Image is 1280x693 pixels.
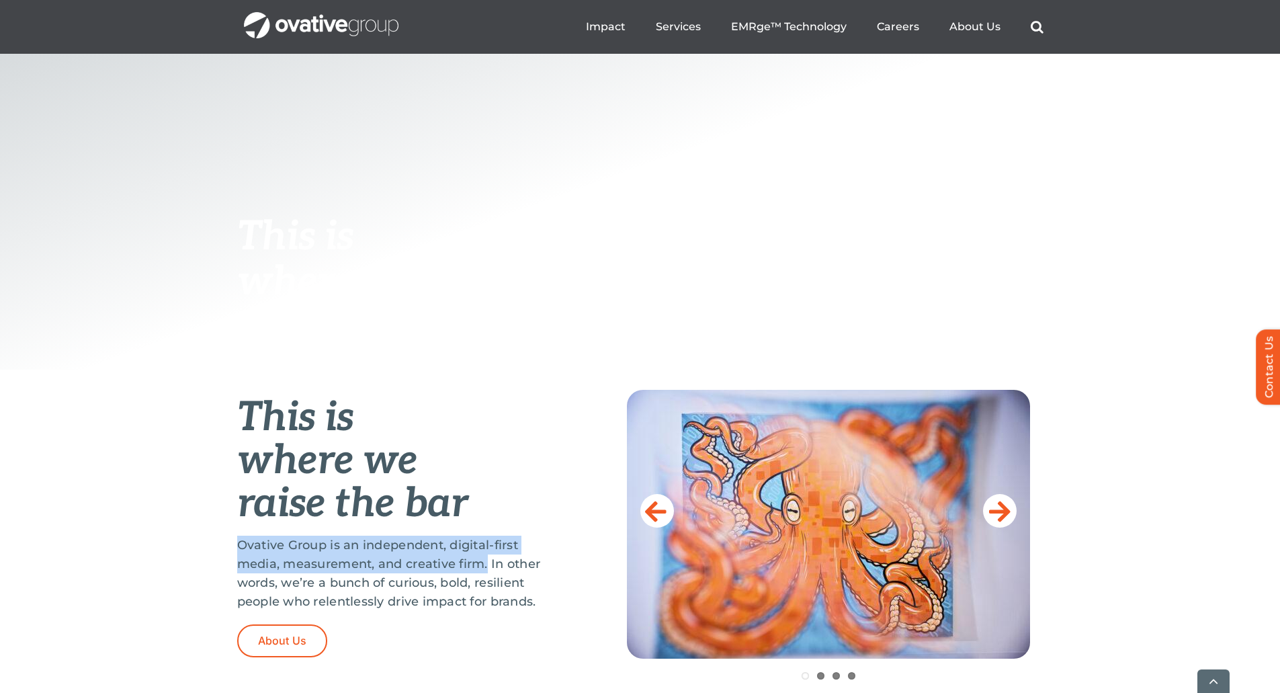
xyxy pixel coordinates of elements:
a: Services [656,20,701,34]
a: OG_Full_horizontal_WHT [244,11,398,24]
em: This is [237,394,354,442]
span: where we raise the bar [237,258,468,352]
a: 4 [848,672,855,680]
a: 3 [833,672,840,680]
span: This is [237,213,354,261]
em: raise the bar [237,480,468,528]
a: 1 [802,672,809,680]
a: About Us [237,624,328,657]
a: Search [1031,20,1043,34]
a: 2 [817,672,824,680]
nav: Menu [586,5,1043,48]
a: Careers [877,20,919,34]
img: Home-Raise-the-Bar.jpeg [627,390,1030,659]
span: About Us [258,635,307,647]
a: Impact [586,20,626,34]
a: EMRge™ Technology [731,20,847,34]
em: where we [237,437,418,485]
p: Ovative Group is an independent, digital-first media, measurement, and creative firm. In other wo... [237,536,560,611]
a: About Us [949,20,1000,34]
